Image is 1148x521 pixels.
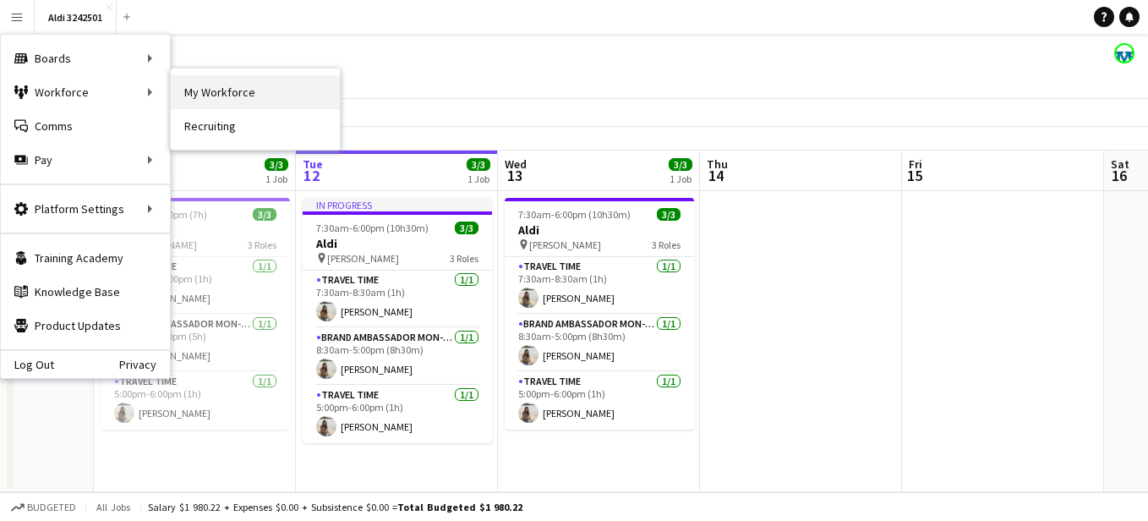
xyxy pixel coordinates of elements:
app-card-role: Travel Time1/17:30am-8:30am (1h)[PERSON_NAME] [303,271,492,328]
div: Salary $1 980.22 + Expenses $0.00 + Subsistence $0.00 = [148,501,522,513]
div: 1 Job [467,173,489,185]
div: Workforce [1,75,170,109]
span: Budgeted [27,502,76,513]
button: Budgeted [8,498,79,517]
a: Recruiting [171,109,340,143]
span: 14 [704,166,728,185]
app-job-card: 11:00am-6:00pm (7h)3/3Aldi [PERSON_NAME]3 RolesTravel Time1/111:00am-12:00pm (1h)[PERSON_NAME]Bra... [101,198,290,430]
app-card-role: Brand Ambassador Mon-Fri1/112:00pm-5:00pm (5h)[PERSON_NAME] [101,315,290,372]
div: In progress [303,198,492,211]
a: Knowledge Base [1,275,170,309]
span: Thu [707,156,728,172]
h3: Aldi [303,236,492,251]
app-user-avatar: Kristin Kenneally [1114,43,1134,63]
h3: Aldi [505,222,694,238]
span: Wed [505,156,527,172]
app-card-role: Brand Ambassador Mon-Fri1/18:30am-5:00pm (8h30m)[PERSON_NAME] [303,328,492,386]
button: Aldi 3242501 [35,1,117,34]
span: 3/3 [657,208,681,221]
span: Tue [303,156,323,172]
div: 1 Job [265,173,287,185]
span: 7:30am-6:00pm (10h30m) [518,208,631,221]
div: Platform Settings [1,192,170,226]
app-card-role: Travel Time1/15:00pm-6:00pm (1h)[PERSON_NAME] [505,372,694,430]
h3: Aldi [101,222,290,238]
span: 3/3 [253,208,276,221]
app-card-role: Travel Time1/15:00pm-6:00pm (1h)[PERSON_NAME] [101,372,290,430]
app-job-card: In progress7:30am-6:00pm (10h30m)3/3Aldi [PERSON_NAME]3 RolesTravel Time1/17:30am-8:30am (1h)[PER... [303,198,492,443]
a: Training Academy [1,241,170,275]
span: 3/3 [467,158,490,171]
span: 3/3 [455,222,478,234]
span: Sat [1111,156,1129,172]
span: 16 [1108,166,1129,185]
span: All jobs [93,501,134,513]
span: 7:30am-6:00pm (10h30m) [316,222,429,234]
a: My Workforce [171,75,340,109]
span: 13 [502,166,527,185]
span: 3/3 [669,158,692,171]
span: [PERSON_NAME] [327,252,399,265]
app-card-role: Travel Time1/17:30am-8:30am (1h)[PERSON_NAME] [505,257,694,315]
app-card-role: Travel Time1/15:00pm-6:00pm (1h)[PERSON_NAME] [303,386,492,443]
span: Total Budgeted $1 980.22 [397,501,522,513]
app-card-role: Brand Ambassador Mon-Fri1/18:30am-5:00pm (8h30m)[PERSON_NAME] [505,315,694,372]
span: Fri [909,156,922,172]
span: 3 Roles [450,252,478,265]
span: 15 [906,166,922,185]
a: Comms [1,109,170,143]
span: [PERSON_NAME] [529,239,601,251]
app-job-card: 7:30am-6:00pm (10h30m)3/3Aldi [PERSON_NAME]3 RolesTravel Time1/17:30am-8:30am (1h)[PERSON_NAME]Br... [505,198,694,430]
span: 3/3 [265,158,288,171]
a: Privacy [119,358,170,371]
div: Boards [1,41,170,75]
a: Log Out [1,358,54,371]
div: Pay [1,143,170,177]
a: Product Updates [1,309,170,343]
span: 3 Roles [248,239,276,251]
span: 12 [300,166,323,185]
span: 3 Roles [652,239,681,251]
div: 1 Job [670,173,692,185]
app-card-role: Travel Time1/111:00am-12:00pm (1h)[PERSON_NAME] [101,257,290,315]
